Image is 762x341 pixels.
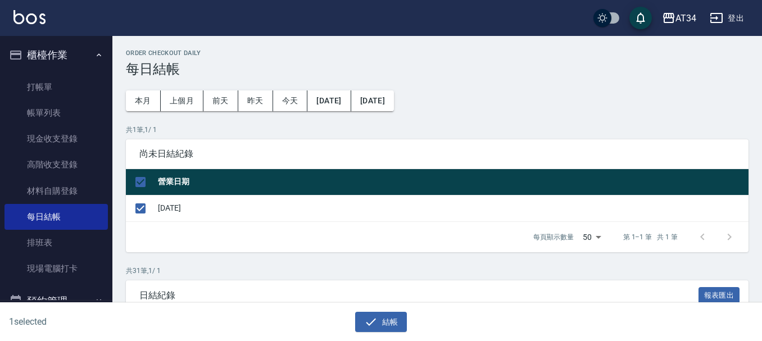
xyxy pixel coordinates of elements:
[4,230,108,256] a: 排班表
[155,195,749,221] td: [DATE]
[139,148,735,160] span: 尚未日結紀錄
[126,266,749,276] p: 共 31 筆, 1 / 1
[203,90,238,111] button: 前天
[705,8,749,29] button: 登出
[9,315,188,329] h6: 1 selected
[698,287,740,304] button: 報表匯出
[698,289,740,300] a: 報表匯出
[675,11,696,25] div: AT34
[126,125,749,135] p: 共 1 筆, 1 / 1
[155,169,749,195] th: 營業日期
[4,100,108,126] a: 帳單列表
[4,178,108,204] a: 材料自購登錄
[126,90,161,111] button: 本月
[578,222,605,252] div: 50
[13,10,46,24] img: Logo
[238,90,273,111] button: 昨天
[351,90,394,111] button: [DATE]
[657,7,701,30] button: AT34
[629,7,652,29] button: save
[4,126,108,152] a: 現金收支登錄
[161,90,203,111] button: 上個月
[533,232,574,242] p: 每頁顯示數量
[355,312,407,333] button: 結帳
[4,74,108,100] a: 打帳單
[623,232,678,242] p: 第 1–1 筆 共 1 筆
[4,287,108,316] button: 預約管理
[273,90,308,111] button: 今天
[126,61,749,77] h3: 每日結帳
[4,256,108,281] a: 現場電腦打卡
[139,290,698,301] span: 日結紀錄
[126,49,749,57] h2: Order checkout daily
[307,90,351,111] button: [DATE]
[4,204,108,230] a: 每日結帳
[4,40,108,70] button: 櫃檯作業
[4,152,108,178] a: 高階收支登錄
